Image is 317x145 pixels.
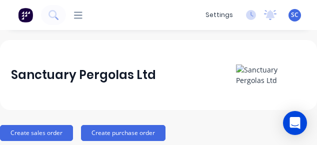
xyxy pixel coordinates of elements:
[11,65,156,85] div: Sanctuary Pergolas Ltd
[236,64,306,85] img: Sanctuary Pergolas Ltd
[200,7,238,22] div: settings
[283,111,307,135] div: Open Intercom Messenger
[18,7,33,22] img: Factory
[81,125,165,141] button: Create purchase order
[291,10,298,19] span: SC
